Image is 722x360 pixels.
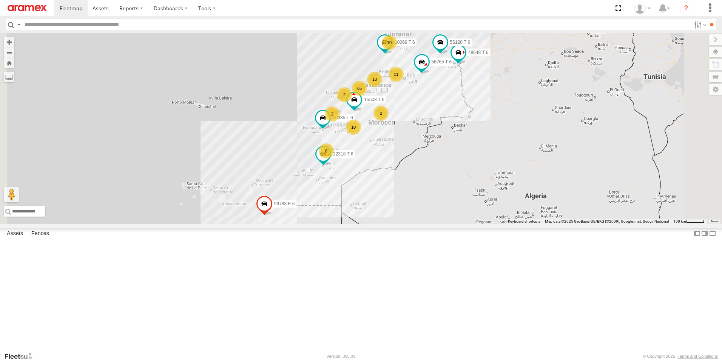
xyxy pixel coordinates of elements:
[450,40,471,45] span: 56120 T 6
[325,106,340,122] div: 2
[701,228,708,239] label: Dock Summary Table to the Right
[346,120,361,135] div: 10
[367,72,382,87] div: 18
[8,5,47,11] img: aramex-logo.svg
[678,354,718,358] a: Terms and Conditions
[693,228,701,239] label: Dock Summary Table to the Left
[3,228,27,239] label: Assets
[671,219,707,224] button: Map Scale: 100 km per 45 pixels
[508,219,540,224] button: Keyboard shortcuts
[711,220,719,223] a: Terms
[4,187,19,202] button: Drag Pegman onto the map to open Street View
[643,354,718,358] div: © Copyright 2025 -
[4,72,14,82] label: Measure
[545,219,669,223] span: Map data ©2025 GeoBasis-DE/BKG (©2009), Google, Inst. Geogr. Nacional
[631,3,653,14] div: Emad Mabrouk
[327,354,355,358] div: Version: 305.03
[4,58,14,68] button: Zoom Home
[274,201,295,206] span: 99783 E 6
[673,219,686,223] span: 100 km
[389,67,404,82] div: 11
[337,87,352,102] div: 2
[691,19,707,30] label: Search Filter Options
[352,81,367,96] div: 65
[333,151,353,157] span: 22318 T 6
[432,60,452,65] span: 56765 T 6
[319,143,334,158] div: 8
[373,106,389,121] div: 2
[395,40,415,45] span: 10069 T 6
[364,97,384,103] span: 15503 T 6
[16,19,22,30] label: Search Query
[28,228,53,239] label: Fences
[4,47,14,58] button: Zoom out
[4,352,39,360] a: Visit our Website
[4,37,14,47] button: Zoom in
[333,115,353,121] span: 56335 T 6
[382,35,397,50] div: 10
[709,228,716,239] label: Hide Summary Table
[709,84,722,95] label: Map Settings
[680,2,692,14] i: ?
[468,50,489,55] span: 48648 T 6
